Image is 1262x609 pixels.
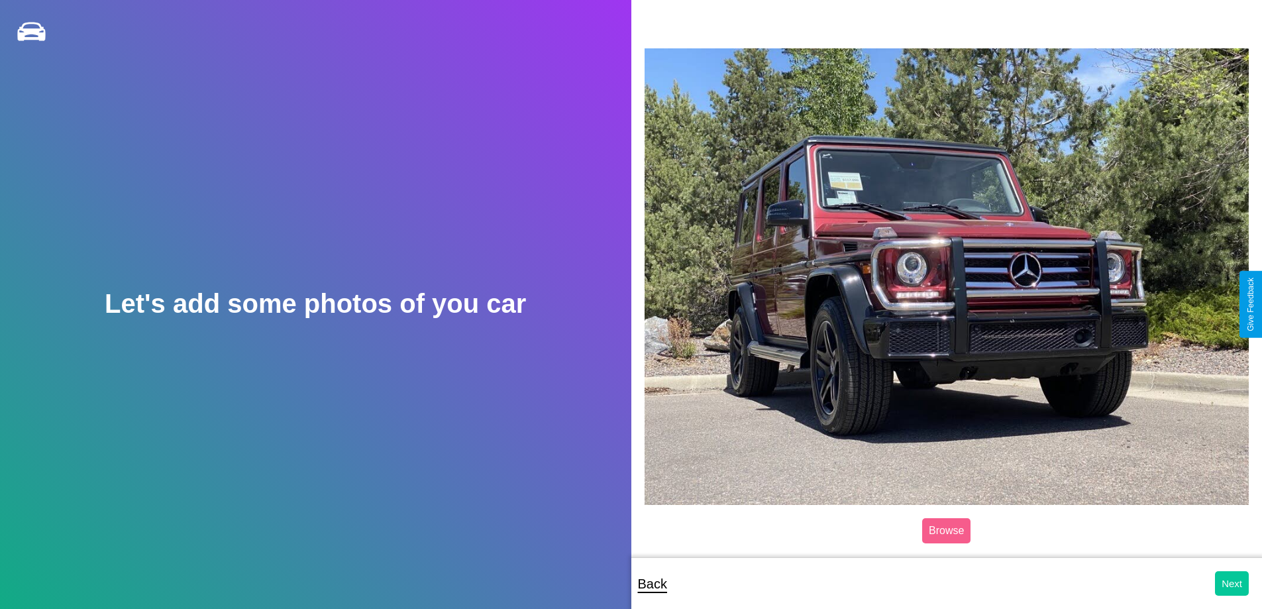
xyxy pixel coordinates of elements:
[645,48,1249,504] img: posted
[638,572,667,596] p: Back
[922,518,971,543] label: Browse
[105,289,526,319] h2: Let's add some photos of you car
[1246,278,1255,331] div: Give Feedback
[1215,571,1249,596] button: Next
